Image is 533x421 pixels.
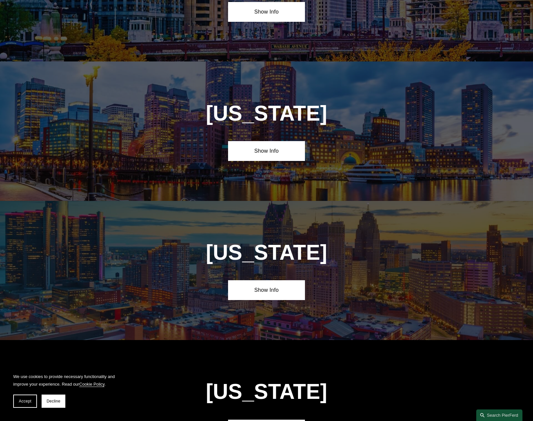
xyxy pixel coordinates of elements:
h1: [US_STATE] [170,380,363,404]
section: Cookie banner [7,366,125,414]
span: Accept [19,399,31,403]
h1: [US_STATE] [189,241,344,265]
h1: [US_STATE] [170,101,363,126]
a: Show Info [228,141,305,161]
a: Search this site [476,409,522,421]
span: Decline [47,399,60,403]
p: We use cookies to provide necessary functionality and improve your experience. Read our . [13,373,119,388]
button: Accept [13,395,37,408]
a: Cookie Policy [79,382,105,387]
a: Show Info [228,2,305,22]
button: Decline [42,395,65,408]
a: Show Info [228,280,305,300]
